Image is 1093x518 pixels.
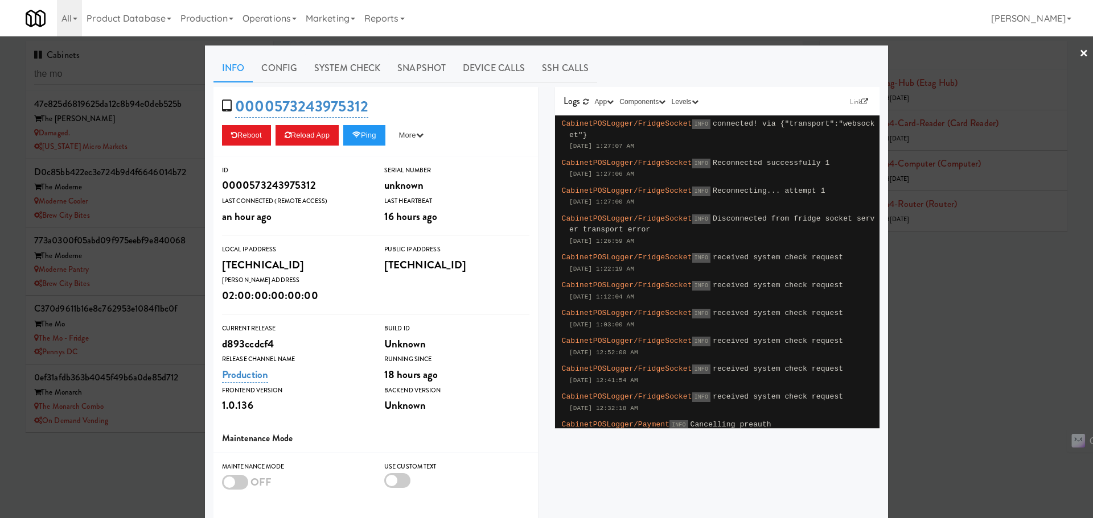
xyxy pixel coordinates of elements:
[222,432,293,445] span: Maintenance Mode
[569,293,634,300] span: [DATE] 1:12:04 AM
[692,159,710,168] span: INFO
[222,275,367,286] div: [PERSON_NAME] Address
[562,214,692,223] span: CabinetPOSLogger/FridgeSocket
[692,392,710,402] span: INFO
[669,420,688,430] span: INFO
[384,255,529,275] div: [TECHNICAL_ID]
[713,337,843,345] span: received system check request
[562,187,692,195] span: CabinetPOSLogger/FridgeSocket
[713,281,843,289] span: received system check request
[222,367,268,383] a: Production
[569,377,638,384] span: [DATE] 12:41:54 AM
[569,214,875,234] span: Disconnected from fridge socket server transport error
[1079,36,1088,72] a: ×
[692,337,710,346] span: INFO
[222,461,367,473] div: Maintenance Mode
[569,349,638,356] span: [DATE] 12:52:00 AM
[384,196,529,207] div: Last Heartbeat
[222,125,271,146] button: Reboot
[454,54,533,82] a: Device Calls
[562,364,692,373] span: CabinetPOSLogger/FridgeSocket
[569,321,634,328] span: [DATE] 1:03:00 AM
[713,392,843,401] span: received system check request
[692,253,710,263] span: INFO
[562,281,692,289] span: CabinetPOSLogger/FridgeSocket
[569,405,638,412] span: [DATE] 12:32:18 AM
[562,392,692,401] span: CabinetPOSLogger/FridgeSocket
[569,119,875,139] span: connected! via {"transport":"websocket"}
[713,309,843,317] span: received system check request
[235,96,368,118] a: 0000573243975312
[222,209,272,224] span: an hour ago
[222,323,367,334] div: Current Release
[533,54,597,82] a: SSH Calls
[384,244,529,255] div: Public IP Address
[253,54,306,82] a: Config
[384,323,529,334] div: Build Id
[692,187,710,196] span: INFO
[389,54,454,82] a: Snapshot
[222,165,367,176] div: ID
[222,334,367,354] div: d893ccdcf4
[390,125,433,146] button: More
[692,309,710,318] span: INFO
[343,125,385,146] button: Ping
[222,196,367,207] div: Last Connected (Remote Access)
[592,96,617,107] button: App
[250,474,272,490] span: OFF
[692,119,710,129] span: INFO
[222,255,367,275] div: [TECHNICAL_ID]
[222,396,367,415] div: 1.0.136
[306,54,389,82] a: System Check
[384,396,529,415] div: Unknown
[222,286,367,305] div: 02:00:00:00:00:00
[692,214,710,224] span: INFO
[222,244,367,255] div: Local IP Address
[384,385,529,396] div: Backend Version
[222,176,367,195] div: 0000573243975312
[222,385,367,396] div: Frontend Version
[213,54,253,82] a: Info
[562,420,670,429] span: CabinetPOSLogger/Payment
[569,143,634,150] span: [DATE] 1:27:07 AM
[692,281,710,291] span: INFO
[562,309,692,317] span: CabinetPOSLogger/FridgeSocket
[384,334,529,354] div: Unknown
[569,266,634,272] span: [DATE] 1:22:19 AM
[26,9,46,28] img: Micromart
[691,420,771,429] span: Cancelling preauth
[569,238,634,245] span: [DATE] 1:26:59 AM
[564,94,580,107] span: Logs
[384,461,529,473] div: Use Custom Text
[562,253,692,262] span: CabinetPOSLogger/FridgeSocket
[569,171,634,177] span: [DATE] 1:27:06 AM
[562,119,692,128] span: CabinetPOSLogger/FridgeSocket
[384,176,529,195] div: unknown
[847,96,871,107] a: Link
[276,125,339,146] button: Reload App
[384,354,529,365] div: Running Since
[569,198,634,205] span: [DATE] 1:27:00 AM
[713,159,829,167] span: Reconnected successfully 1
[713,253,843,262] span: received system check request
[384,165,529,176] div: Serial Number
[384,367,438,382] span: 18 hours ago
[668,96,701,107] button: Levels
[713,364,843,373] span: received system check request
[692,364,710,374] span: INFO
[222,354,367,365] div: Release Channel Name
[562,337,692,345] span: CabinetPOSLogger/FridgeSocket
[384,209,437,224] span: 16 hours ago
[713,187,825,195] span: Reconnecting... attempt 1
[617,96,668,107] button: Components
[562,159,692,167] span: CabinetPOSLogger/FridgeSocket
